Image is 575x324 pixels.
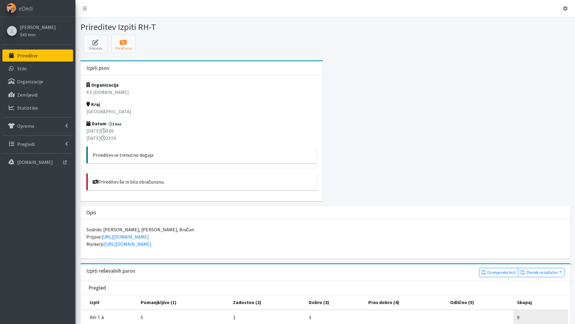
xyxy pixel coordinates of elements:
[93,178,312,185] p: Prireditev še ni bila obračunana.
[86,120,107,127] strong: Datum
[446,295,513,310] th: Odlično (5)
[518,268,564,277] button: Zbirnik rezultatov
[17,105,38,111] p: Statistika
[17,53,38,59] p: Prireditve
[17,92,37,98] p: Zemljevid
[17,79,43,85] p: Organizacije
[305,295,364,310] th: Dobro (3)
[82,295,137,310] th: Izpit
[80,22,323,32] h1: Prireditev Izpiti RH-T
[86,268,136,274] h3: Izpiti reševalnih parov
[107,121,123,127] span: 1 dan
[104,241,152,247] a: [URL][DOMAIN_NAME]
[513,295,568,310] th: Skupaj
[229,295,305,310] th: Zadostno (2)
[365,295,446,310] th: Prav dobro (4)
[86,82,119,88] strong: Organizacija
[17,123,34,129] p: Oprema
[2,89,73,101] a: Zemljevid
[2,102,73,114] a: Statistika
[86,226,564,248] p: Sodniki: [PERSON_NAME], [PERSON_NAME], Bručan Prijave: Markerji:
[88,285,106,291] h3: Pregled
[111,35,136,53] button: Obračunaj
[86,65,109,71] h3: Izpiti psov
[17,66,27,72] p: Stiki
[2,75,73,88] a: Organizacije
[19,4,33,13] span: eDedi
[20,24,56,31] a: [PERSON_NAME]
[83,35,107,53] a: Urejanje
[2,120,73,132] a: Oprema
[2,50,73,62] a: Prireditve
[2,63,73,75] a: Stiki
[93,151,312,159] p: Prireditev se trenutno dogaja
[86,88,317,96] p: KD [DOMAIN_NAME]
[2,138,73,150] a: Pregledi
[86,101,100,107] strong: Kraj
[6,3,16,13] img: eDedi
[101,234,149,240] a: [URL][DOMAIN_NAME]
[20,32,36,37] small: ŠKD Krim
[20,31,56,38] a: ŠKD Krim
[86,127,317,142] p: [DATE] 0:00 [DATE] 23:59
[2,156,73,168] a: [DOMAIN_NAME]
[479,268,518,277] a: Ocenjevalni listi
[17,141,35,147] p: Pregledi
[17,159,53,165] p: [DOMAIN_NAME]
[86,108,317,115] p: [GEOGRAPHIC_DATA]
[137,295,229,310] th: Pomanjkljivo (1)
[86,210,96,216] h3: Opis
